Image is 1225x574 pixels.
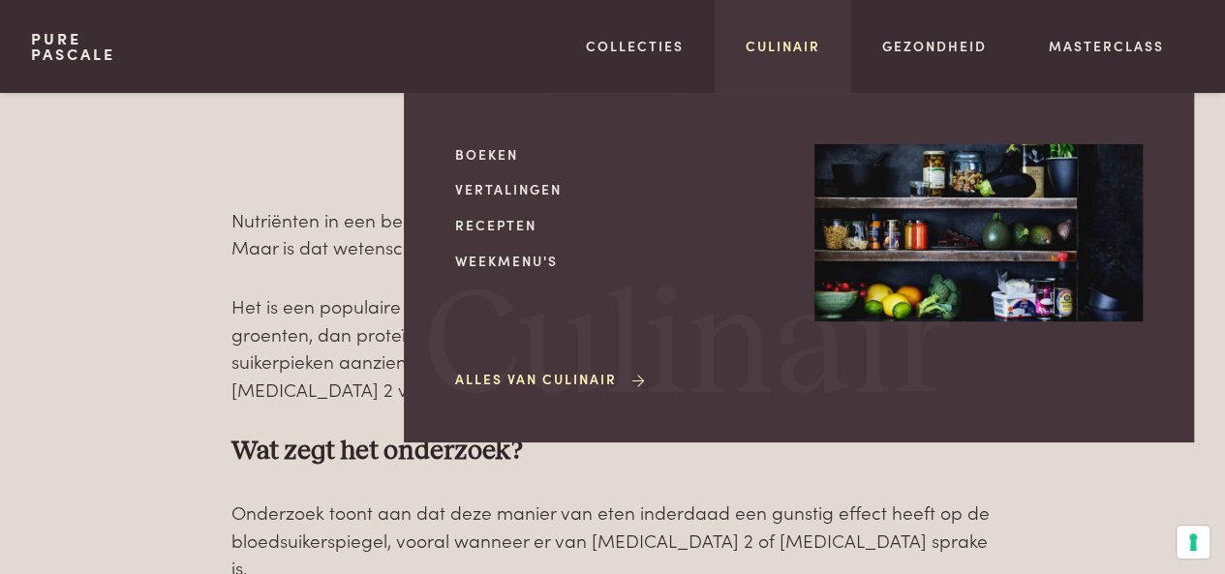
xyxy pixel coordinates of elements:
[231,292,994,404] p: Het is een populaire trend op het internet: voedsel in de ‘juiste’ volgorde eten: eerst groenten,...
[31,31,115,62] a: PurePascale
[231,206,994,261] p: Nutriënten in een bepaalde volgorde eten zou de bloedsuiker onder controle houden. Maar is dat we...
[1048,36,1163,56] a: Masterclass
[1177,526,1210,559] button: Uw voorkeuren voor toestemming voor trackingtechnologieën
[455,369,648,389] a: Alles van Culinair
[814,144,1143,322] img: Culinair
[455,179,783,199] a: Vertalingen
[586,36,684,56] a: Collecties
[746,36,820,56] a: Culinair
[424,274,951,422] span: Culinair
[455,215,783,235] a: Recepten
[455,251,783,271] a: Weekmenu's
[455,144,783,165] a: Boeken
[231,438,524,465] strong: Wat zegt het onderzoek?
[882,36,987,56] a: Gezondheid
